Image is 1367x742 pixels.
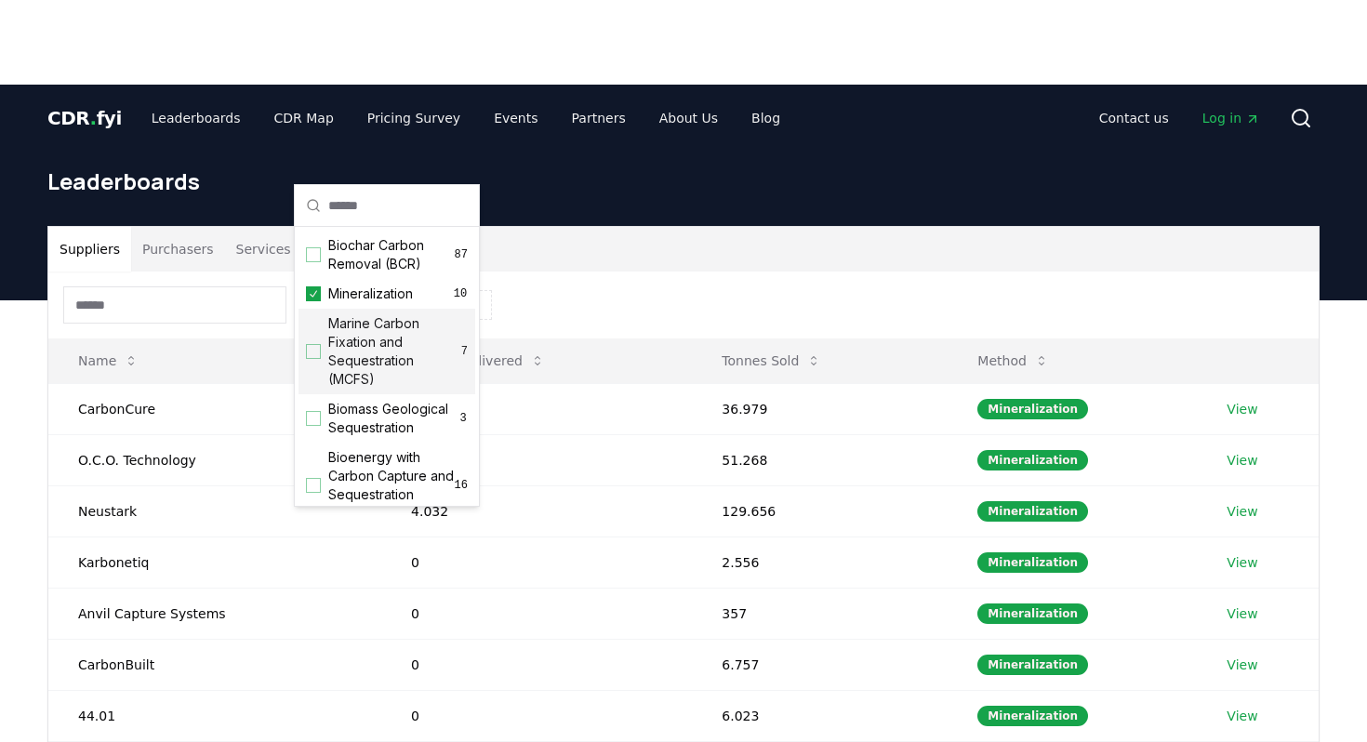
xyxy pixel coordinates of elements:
span: 10 [453,286,468,301]
a: Contact us [1084,101,1184,135]
td: 0 [381,639,692,690]
div: Mineralization [977,655,1088,675]
td: CarbonBuilt [48,639,381,690]
span: Biomass Geological Sequestration [328,400,458,437]
a: Leaderboards [137,101,256,135]
a: Pricing Survey [352,101,475,135]
td: 2.556 [692,537,948,588]
div: Mineralization [977,706,1088,726]
a: View [1227,502,1257,521]
a: Partners [557,101,641,135]
a: Log in [1188,101,1275,135]
span: Marine Carbon Fixation and Sequestration (MCFS) [328,314,461,389]
td: 51.268 [692,434,948,485]
a: CDR Map [259,101,349,135]
a: CDR.fyi [47,105,122,131]
td: 357 [692,588,948,639]
button: Name [63,342,153,379]
td: 0 [381,690,692,741]
span: Biochar Carbon Removal (BCR) [328,236,455,273]
nav: Main [137,101,795,135]
td: Karbonetiq [48,537,381,588]
button: Tonnes Sold [707,342,836,379]
a: About Us [644,101,733,135]
td: 6.023 [692,690,948,741]
a: Events [479,101,552,135]
span: 3 [458,411,468,426]
button: Services [225,227,302,272]
a: View [1227,553,1257,572]
a: Blog [737,101,795,135]
span: 7 [461,344,468,359]
td: 44.01 [48,690,381,741]
span: Log in [1202,109,1260,127]
span: Mineralization [328,285,413,303]
a: View [1227,400,1257,418]
span: 87 [455,247,468,262]
span: 16 [455,478,468,493]
td: CarbonCure [48,383,381,434]
td: 6.757 [692,639,948,690]
td: 23.191 [381,383,692,434]
nav: Main [1084,101,1275,135]
div: Mineralization [977,501,1088,522]
div: Mineralization [977,603,1088,624]
td: 36.979 [692,383,948,434]
td: 0 [381,588,692,639]
td: 129.656 [692,485,948,537]
a: View [1227,656,1257,674]
button: Suppliers [48,227,131,272]
div: Mineralization [977,450,1088,470]
a: View [1227,707,1257,725]
td: 15.840 [381,434,692,485]
td: Neustark [48,485,381,537]
span: CDR fyi [47,107,122,129]
span: . [90,107,97,129]
span: Bioenergy with Carbon Capture and Sequestration (BECCS) [328,448,455,523]
td: Anvil Capture Systems [48,588,381,639]
td: 0 [381,537,692,588]
button: Purchasers [131,227,225,272]
td: O.C.O. Technology [48,434,381,485]
h1: Leaderboards [47,166,1320,196]
button: Method [962,342,1064,379]
a: View [1227,451,1257,470]
div: Mineralization [977,552,1088,573]
td: 4.032 [381,485,692,537]
div: Mineralization [977,399,1088,419]
a: View [1227,604,1257,623]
